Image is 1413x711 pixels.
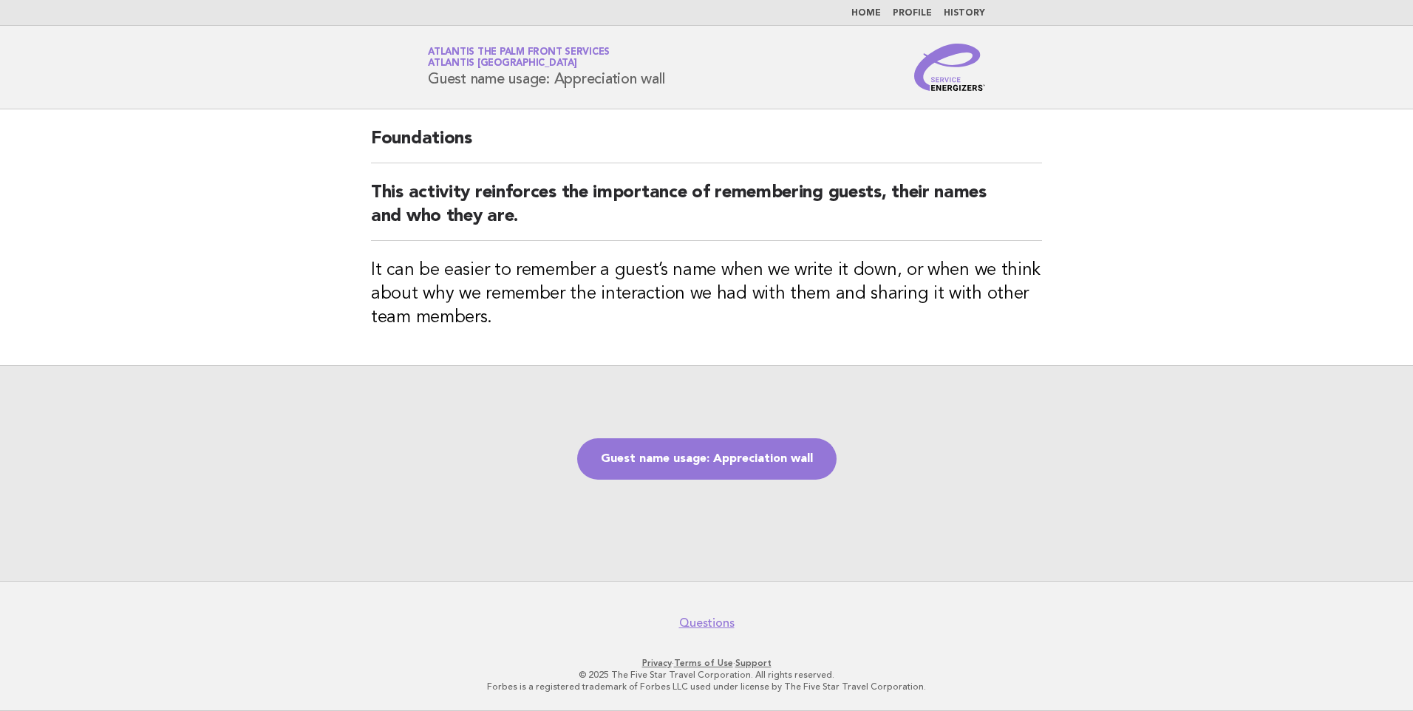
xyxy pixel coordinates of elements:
[254,657,1159,669] p: · ·
[914,44,985,91] img: Service Energizers
[371,259,1042,330] h3: It can be easier to remember a guest’s name when we write it down, or when we think about why we ...
[371,127,1042,163] h2: Foundations
[428,47,610,68] a: Atlantis The Palm Front ServicesAtlantis [GEOGRAPHIC_DATA]
[642,658,672,668] a: Privacy
[371,181,1042,241] h2: This activity reinforces the importance of remembering guests, their names and who they are.
[674,658,733,668] a: Terms of Use
[679,616,735,630] a: Questions
[428,48,664,86] h1: Guest name usage: Appreciation wall
[944,9,985,18] a: History
[254,669,1159,681] p: © 2025 The Five Star Travel Corporation. All rights reserved.
[577,438,837,480] a: Guest name usage: Appreciation wall
[893,9,932,18] a: Profile
[851,9,881,18] a: Home
[428,59,577,69] span: Atlantis [GEOGRAPHIC_DATA]
[254,681,1159,693] p: Forbes is a registered trademark of Forbes LLC used under license by The Five Star Travel Corpora...
[735,658,772,668] a: Support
